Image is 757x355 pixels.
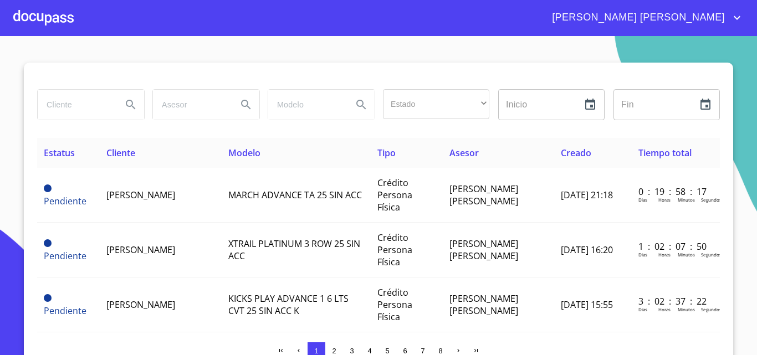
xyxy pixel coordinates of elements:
[44,250,86,262] span: Pendiente
[638,197,647,203] p: Dias
[153,90,228,120] input: search
[332,347,336,355] span: 2
[678,306,695,312] p: Minutos
[403,347,407,355] span: 6
[421,347,424,355] span: 7
[44,305,86,317] span: Pendiente
[701,251,722,258] p: Segundos
[438,347,442,355] span: 8
[367,347,371,355] span: 4
[314,347,318,355] span: 1
[638,251,647,258] p: Dias
[449,183,518,207] span: [PERSON_NAME] [PERSON_NAME]
[658,306,671,312] p: Horas
[561,244,613,256] span: [DATE] 16:20
[544,9,730,27] span: [PERSON_NAME] [PERSON_NAME]
[638,240,713,253] p: 1 : 02 : 07 : 50
[268,90,344,120] input: search
[377,147,396,159] span: Tipo
[44,239,52,247] span: Pendiente
[44,184,52,192] span: Pendiente
[544,9,744,27] button: account of current user
[678,197,695,203] p: Minutos
[44,147,75,159] span: Estatus
[701,197,722,203] p: Segundos
[561,147,591,159] span: Creado
[106,244,175,256] span: [PERSON_NAME]
[638,306,647,312] p: Dias
[449,147,479,159] span: Asesor
[561,299,613,311] span: [DATE] 15:55
[106,189,175,201] span: [PERSON_NAME]
[106,299,175,311] span: [PERSON_NAME]
[377,286,412,323] span: Crédito Persona Física
[348,91,375,118] button: Search
[377,177,412,213] span: Crédito Persona Física
[449,238,518,262] span: [PERSON_NAME] [PERSON_NAME]
[678,251,695,258] p: Minutos
[449,292,518,317] span: [PERSON_NAME] [PERSON_NAME]
[44,195,86,207] span: Pendiente
[233,91,259,118] button: Search
[38,90,113,120] input: search
[638,147,692,159] span: Tiempo total
[117,91,144,118] button: Search
[658,251,671,258] p: Horas
[44,294,52,302] span: Pendiente
[228,238,360,262] span: XTRAIL PLATINUM 3 ROW 25 SIN ACC
[106,147,135,159] span: Cliente
[383,89,489,119] div: ​
[638,186,713,198] p: 0 : 19 : 58 : 17
[228,147,260,159] span: Modelo
[228,292,349,317] span: KICKS PLAY ADVANCE 1 6 LTS CVT 25 SIN ACC K
[350,347,354,355] span: 3
[228,189,362,201] span: MARCH ADVANCE TA 25 SIN ACC
[385,347,389,355] span: 5
[638,295,713,307] p: 3 : 02 : 37 : 22
[561,189,613,201] span: [DATE] 21:18
[377,231,412,268] span: Crédito Persona Física
[658,197,671,203] p: Horas
[701,306,722,312] p: Segundos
